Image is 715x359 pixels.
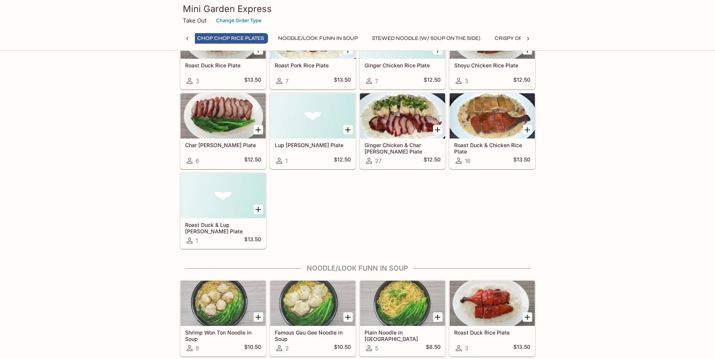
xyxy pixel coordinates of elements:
[523,125,532,134] button: Add Roast Duck & Chicken Rice Plate
[454,62,530,68] h5: Shoyu Chicken Rice Plate
[368,33,484,44] button: Stewed Noodle (w/ Soup on the Side)
[185,62,261,68] h5: Roast Duck Rice Plate
[181,93,266,138] div: Char Siu Rice Plate
[360,280,446,356] a: Plain Noodle in [GEOGRAPHIC_DATA]5$8.50
[424,156,441,165] h5: $12.50
[181,173,266,218] div: Roast Duck & Lup Chong Rice Plate
[450,281,535,326] div: Roast Duck Rice Plate
[449,13,535,89] a: Shoyu Chicken Rice Plate3$12.50
[449,93,535,169] a: Roast Duck & Chicken Rice Plate16$13.50
[270,14,355,59] div: Roast Pork Rice Plate
[433,312,442,322] button: Add Plain Noodle in Soup
[183,3,533,15] h3: Mini Garden Express
[360,13,446,89] a: Ginger Chicken Rice Plate7$12.50
[375,157,381,164] span: 27
[244,344,261,353] h5: $10.50
[285,157,288,164] span: 1
[254,312,263,322] button: Add Shrimp Won Ton Noodle in Soup
[360,281,445,326] div: Plain Noodle in Soup
[449,280,535,356] a: Roast Duck Rice Plate3$13.50
[490,33,568,44] button: Crispy or Soft Noodles
[375,78,378,85] span: 7
[433,125,442,134] button: Add Ginger Chicken & Char Siu Rice Plate
[364,142,441,154] h5: Ginger Chicken & Char [PERSON_NAME] Plate
[183,17,207,24] p: Take Out
[185,142,261,148] h5: Char [PERSON_NAME] Plate
[275,62,351,68] h5: Roast Pork Rice Plate
[196,157,199,164] span: 6
[285,78,288,85] span: 7
[450,93,535,138] div: Roast Duck & Chicken Rice Plate
[343,125,353,134] button: Add Lup Chong Rice Plate
[193,33,268,44] button: Chop Chop Rice Plates
[465,157,470,164] span: 16
[196,237,198,244] span: 1
[334,156,351,165] h5: $12.50
[196,345,199,352] span: 8
[465,78,468,85] span: 3
[185,329,261,342] h5: Shrimp Won Ton Noodle in Soup
[513,156,530,165] h5: $13.50
[180,13,266,89] a: Roast Duck Rice Plate3$13.50
[343,312,353,322] button: Add Famous Gau Gee Noodle in Soup
[244,156,261,165] h5: $12.50
[185,222,261,234] h5: Roast Duck & Lup [PERSON_NAME] Plate
[334,344,351,353] h5: $10.50
[270,13,356,89] a: Roast Pork Rice Plate7$13.50
[454,142,530,154] h5: Roast Duck & Chicken Rice Plate
[181,281,266,326] div: Shrimp Won Ton Noodle in Soup
[244,76,261,85] h5: $13.50
[254,125,263,134] button: Add Char Siu Rice Plate
[360,93,445,138] div: Ginger Chicken & Char Siu Rice Plate
[244,236,261,245] h5: $13.50
[523,312,532,322] button: Add Roast Duck Rice Plate
[275,329,351,342] h5: Famous Gau Gee Noodle in Soup
[454,329,530,336] h5: Roast Duck Rice Plate
[334,76,351,85] h5: $13.50
[513,344,530,353] h5: $13.50
[180,280,266,356] a: Shrimp Won Ton Noodle in Soup8$10.50
[360,93,446,169] a: Ginger Chicken & Char [PERSON_NAME] Plate27$12.50
[375,345,378,352] span: 5
[513,76,530,85] h5: $12.50
[180,264,536,272] h4: Noodle/Look Funn in Soup
[254,205,263,214] button: Add Roast Duck & Lup Chong Rice Plate
[465,345,468,352] span: 3
[424,76,441,85] h5: $12.50
[196,78,199,85] span: 3
[270,280,356,356] a: Famous Gau Gee Noodle in Soup2$10.50
[426,344,441,353] h5: $8.50
[285,345,289,352] span: 2
[364,329,441,342] h5: Plain Noodle in [GEOGRAPHIC_DATA]
[180,173,266,249] a: Roast Duck & Lup [PERSON_NAME] Plate1$13.50
[270,93,355,138] div: Lup Chong Rice Plate
[180,93,266,169] a: Char [PERSON_NAME] Plate6$12.50
[270,281,355,326] div: Famous Gau Gee Noodle in Soup
[213,15,265,26] button: Change Order Type
[274,33,362,44] button: Noodle/Look Funn in Soup
[364,62,441,68] h5: Ginger Chicken Rice Plate
[275,142,351,148] h5: Lup [PERSON_NAME] Plate
[270,93,356,169] a: Lup [PERSON_NAME] Plate1$12.50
